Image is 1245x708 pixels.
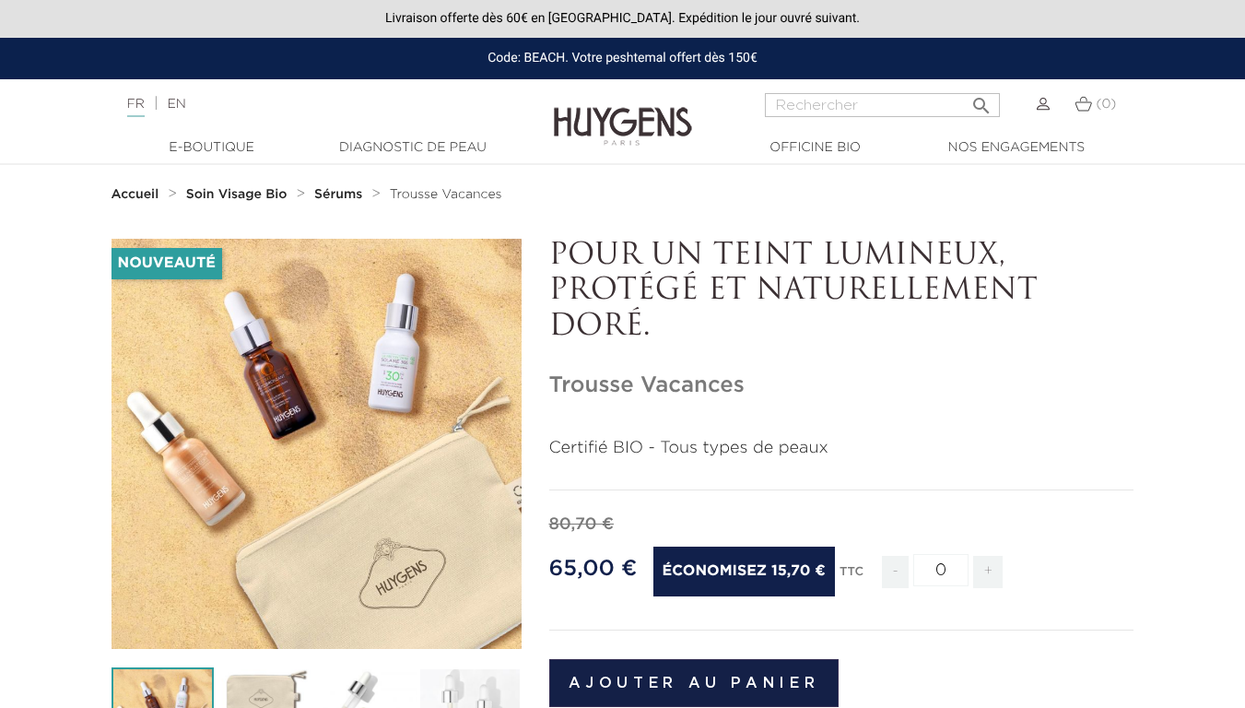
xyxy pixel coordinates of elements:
div: TTC [840,552,863,602]
p: POUR UN TEINT LUMINEUX, PROTÉGÉ ET NATURELLEMENT DORÉ. [549,239,1134,345]
a: Accueil [112,187,163,202]
strong: Sérums [314,188,362,201]
a: Soin Visage Bio [186,187,292,202]
span: Économisez 15,70 € [653,547,835,596]
input: Rechercher [765,93,1000,117]
a: Sérums [314,187,367,202]
a: Officine Bio [723,138,908,158]
a: Nos engagements [924,138,1109,158]
button:  [965,88,998,112]
div: | [118,93,505,115]
a: E-Boutique [120,138,304,158]
i:  [970,89,992,112]
a: Trousse Vacances [390,187,502,202]
a: Diagnostic de peau [321,138,505,158]
img: Huygens [554,77,692,148]
span: 65,00 € [549,558,638,580]
span: + [973,556,1003,588]
span: - [882,556,908,588]
strong: Soin Visage Bio [186,188,288,201]
a: EN [167,98,185,111]
li: Nouveauté [112,248,222,279]
span: Trousse Vacances [390,188,502,201]
h1: Trousse Vacances [549,372,1134,399]
button: Ajouter au panier [549,659,840,707]
span: (0) [1096,98,1116,111]
input: Quantité [913,554,969,586]
strong: Accueil [112,188,159,201]
span: 80,70 € [549,516,615,533]
a: FR [127,98,145,117]
p: Certifié BIO - Tous types de peaux [549,436,1134,461]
